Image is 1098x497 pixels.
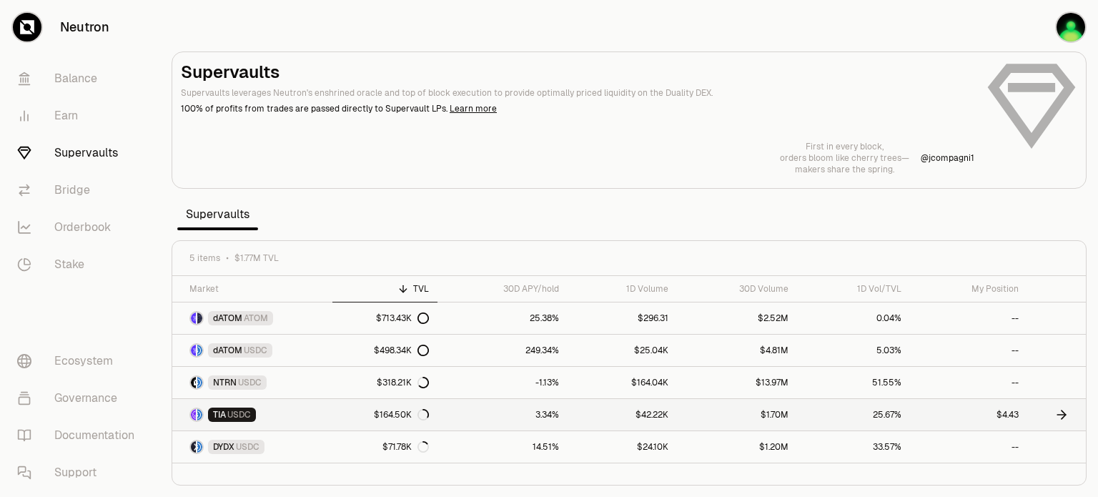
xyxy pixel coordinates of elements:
a: dATOM LogoUSDC LogodATOMUSDC [172,335,332,366]
span: 5 items [189,252,220,264]
a: 249.34% [437,335,567,366]
a: Governance [6,380,154,417]
a: Stake [6,246,154,283]
p: makers share the spring. [780,164,909,175]
img: USDC Logo [197,409,202,420]
a: 14.51% [437,431,567,463]
div: 30D APY/hold [446,283,558,295]
div: $498.34K [374,345,429,356]
a: First in every block,orders bloom like cherry trees—makers share the spring. [780,141,909,175]
div: 30D Volume [686,283,788,295]
a: 25.67% [797,399,910,430]
a: $4.81M [677,335,797,366]
a: @jcompagni1 [921,152,974,164]
a: Documentation [6,417,154,454]
p: orders bloom like cherry trees— [780,152,909,164]
a: -1.13% [437,367,567,398]
a: $71.78K [332,431,438,463]
a: 25.38% [437,302,567,334]
a: NTRN LogoUSDC LogoNTRNUSDC [172,367,332,398]
a: $24.10K [568,431,678,463]
span: DYDX [213,441,234,453]
a: $318.21K [332,367,438,398]
div: $164.50K [374,409,429,420]
div: 1D Vol/TVL [806,283,901,295]
img: ATOM Logo [197,313,202,324]
a: TIA LogoUSDC LogoTIAUSDC [172,399,332,430]
a: $25.04K [568,335,678,366]
img: USDC Logo [197,345,202,356]
a: 5.03% [797,335,910,366]
a: Balance [6,60,154,97]
p: First in every block, [780,141,909,152]
img: DYDX Logo [191,441,196,453]
a: $42.22K [568,399,678,430]
span: dATOM [213,345,242,356]
a: Earn [6,97,154,134]
span: USDC [238,377,262,388]
span: NTRN [213,377,237,388]
div: $71.78K [382,441,429,453]
img: dATOM Logo [191,345,196,356]
a: Supervaults [6,134,154,172]
a: $164.50K [332,399,438,430]
a: Learn more [450,103,497,114]
a: $1.70M [677,399,797,430]
p: @ jcompagni1 [921,152,974,164]
img: NTRN Logo [191,377,196,388]
h2: Supervaults [181,61,974,84]
a: Orderbook [6,209,154,246]
div: $318.21K [377,377,429,388]
div: TVL [341,283,430,295]
a: $164.04K [568,367,678,398]
a: $13.97M [677,367,797,398]
a: 51.55% [797,367,910,398]
a: Bridge [6,172,154,209]
a: -- [910,302,1027,334]
span: ATOM [244,313,268,324]
a: -- [910,335,1027,366]
span: dATOM [213,313,242,324]
img: USDC Logo [197,377,202,388]
a: $1.20M [677,431,797,463]
span: USDC [236,441,259,453]
span: TIA [213,409,226,420]
img: dATOM Logo [191,313,196,324]
a: 0.04% [797,302,910,334]
a: $2.52M [677,302,797,334]
a: Ecosystem [6,343,154,380]
a: $4.43 [910,399,1027,430]
a: -- [910,367,1027,398]
span: $1.77M TVL [234,252,279,264]
div: 1D Volume [576,283,669,295]
div: Market [189,283,324,295]
img: TIA Logo [191,409,196,420]
span: USDC [227,409,251,420]
img: Daditos [1057,13,1085,41]
span: Supervaults [177,200,258,229]
div: My Position [919,283,1019,295]
span: USDC [244,345,267,356]
a: dATOM LogoATOM LogodATOMATOM [172,302,332,334]
a: -- [910,431,1027,463]
a: $498.34K [332,335,438,366]
a: $713.43K [332,302,438,334]
a: 3.34% [437,399,567,430]
p: 100% of profits from trades are passed directly to Supervault LPs. [181,102,974,115]
a: $296.31 [568,302,678,334]
div: $713.43K [376,313,429,324]
p: Supervaults leverages Neutron's enshrined oracle and top of block execution to provide optimally ... [181,87,974,99]
img: USDC Logo [197,441,202,453]
a: Support [6,454,154,491]
a: DYDX LogoUSDC LogoDYDXUSDC [172,431,332,463]
a: 33.57% [797,431,910,463]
